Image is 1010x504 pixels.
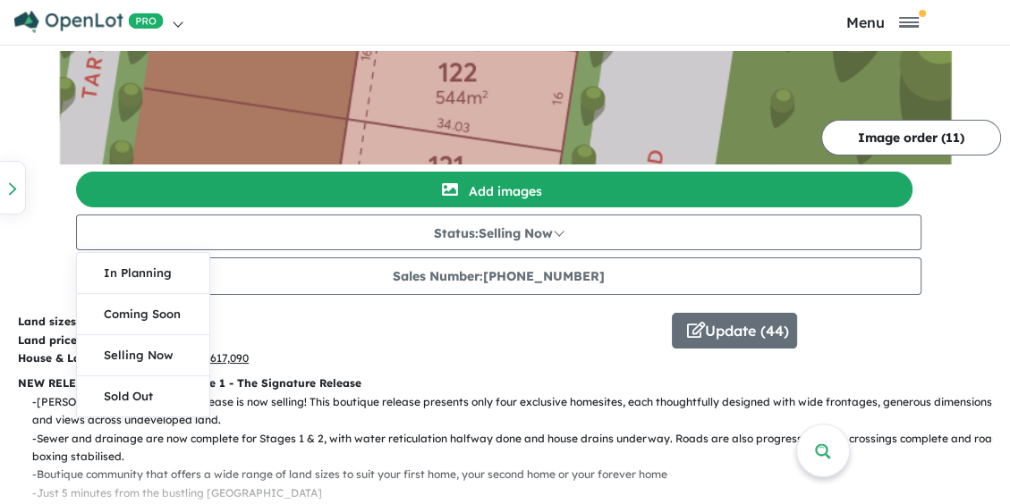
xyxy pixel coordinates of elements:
[18,374,992,392] p: NEW RELEASE: NEW Release! Stage 1 - The Signature Release
[672,313,797,349] button: Update (44)
[32,466,1006,483] p: - Boutique community that offers a wide range of land sizes to suit your first home, your second ...
[760,13,1006,30] button: Toggle navigation
[18,315,76,328] b: Land sizes
[204,351,249,365] u: $ 617,090
[821,120,1001,155] button: Image order (11)
[32,430,1006,466] p: - Sewer and drainage are now complete for Stages 1 & 2, with water reticulation halfway done and ...
[76,172,912,207] button: Add images
[18,313,658,331] p: from
[32,393,1006,430] p: - [PERSON_NAME]’s Signature Release is now selling! This boutique release presents only four excl...
[76,257,921,295] button: Sales Number:[PHONE_NUMBER]
[14,11,164,33] img: Openlot PRO Logo White
[77,376,209,416] button: Sold Out
[18,332,658,349] p: start from
[18,349,658,367] p: Bed Bath Car from
[18,333,82,347] b: Land prices
[18,351,98,365] b: House & Land:
[32,484,1006,502] p: - Just 5 minutes from the bustling [GEOGRAPHIC_DATA]
[77,253,209,294] button: In Planning
[77,335,209,376] button: Selling Now
[77,294,209,335] button: Coming Soon
[76,214,921,250] button: Status:Selling Now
